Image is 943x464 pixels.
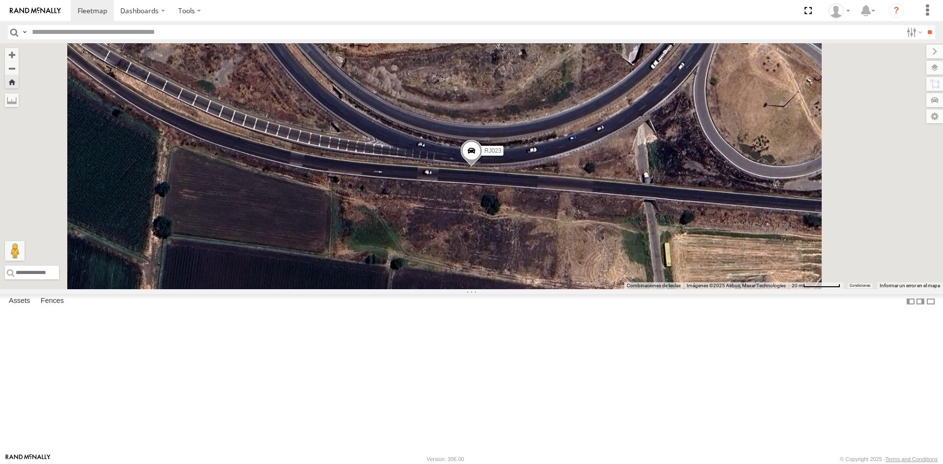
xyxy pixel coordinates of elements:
[5,75,19,88] button: Zoom Home
[825,3,854,18] div: XPD GLOBAL
[789,282,843,289] button: Escala del mapa: 20 m por 72 píxeles
[627,282,681,289] button: Combinaciones de teclas
[5,48,19,61] button: Zoom in
[427,456,464,462] div: Version: 306.00
[687,283,786,288] span: Imágenes ©2025 Airbus, Maxar Technologies
[903,25,924,39] label: Search Filter Options
[10,7,61,14] img: rand-logo.svg
[5,93,19,107] label: Measure
[21,25,28,39] label: Search Query
[915,294,925,308] label: Dock Summary Table to the Right
[5,241,25,261] button: Arrastra el hombrecito naranja al mapa para abrir Street View
[840,456,938,462] div: © Copyright 2025 -
[4,295,35,308] label: Assets
[5,61,19,75] button: Zoom out
[36,295,69,308] label: Fences
[850,284,870,288] a: Condiciones (se abre en una nueva pestaña)
[888,3,904,19] i: ?
[906,294,915,308] label: Dock Summary Table to the Left
[792,283,803,288] span: 20 m
[5,454,51,464] a: Visit our Website
[880,283,940,288] a: Informar un error en el mapa
[926,294,936,308] label: Hide Summary Table
[484,147,501,154] span: RJ023
[926,109,943,123] label: Map Settings
[886,456,938,462] a: Terms and Conditions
